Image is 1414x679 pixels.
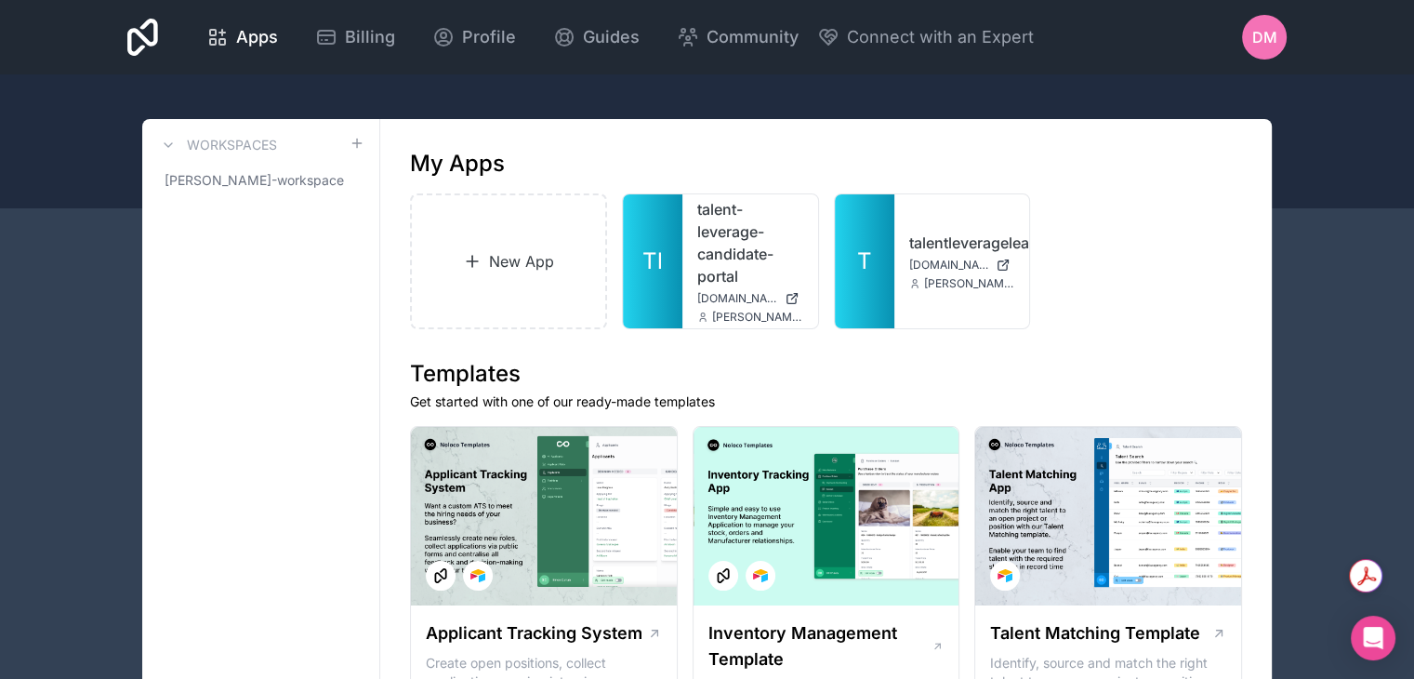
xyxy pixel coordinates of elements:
[345,24,395,50] span: Billing
[583,24,640,50] span: Guides
[623,194,682,328] a: Tl
[697,291,803,306] a: [DOMAIN_NAME]
[410,149,505,179] h1: My Apps
[712,310,803,325] span: [PERSON_NAME][EMAIL_ADDRESS][DOMAIN_NAME]
[1351,616,1395,660] div: Open Intercom Messenger
[642,246,663,276] span: Tl
[662,17,813,58] a: Community
[857,246,872,276] span: T
[300,17,410,58] a: Billing
[157,134,277,156] a: Workspaces
[909,258,1015,273] a: [DOMAIN_NAME]
[236,24,278,50] span: Apps
[1252,26,1277,48] span: DM
[165,171,344,190] span: [PERSON_NAME]-workspace
[909,232,1015,254] a: talentleverageleadcandidates
[410,359,1242,389] h1: Templates
[470,568,485,583] img: Airtable Logo
[417,17,531,58] a: Profile
[538,17,654,58] a: Guides
[697,198,803,287] a: talent-leverage-candidate-portal
[847,24,1034,50] span: Connect with an Expert
[753,568,768,583] img: Airtable Logo
[157,164,364,197] a: [PERSON_NAME]-workspace
[708,620,932,672] h1: Inventory Management Template
[192,17,293,58] a: Apps
[835,194,894,328] a: T
[990,620,1200,646] h1: Talent Matching Template
[410,393,1242,411] p: Get started with one of our ready-made templates
[426,620,642,646] h1: Applicant Tracking System
[410,193,607,329] a: New App
[187,136,277,154] h3: Workspaces
[462,24,516,50] span: Profile
[817,24,1034,50] button: Connect with an Expert
[707,24,799,50] span: Community
[697,291,777,306] span: [DOMAIN_NAME]
[924,276,1015,291] span: [PERSON_NAME][EMAIL_ADDRESS][DOMAIN_NAME]
[998,568,1012,583] img: Airtable Logo
[909,258,989,273] span: [DOMAIN_NAME]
